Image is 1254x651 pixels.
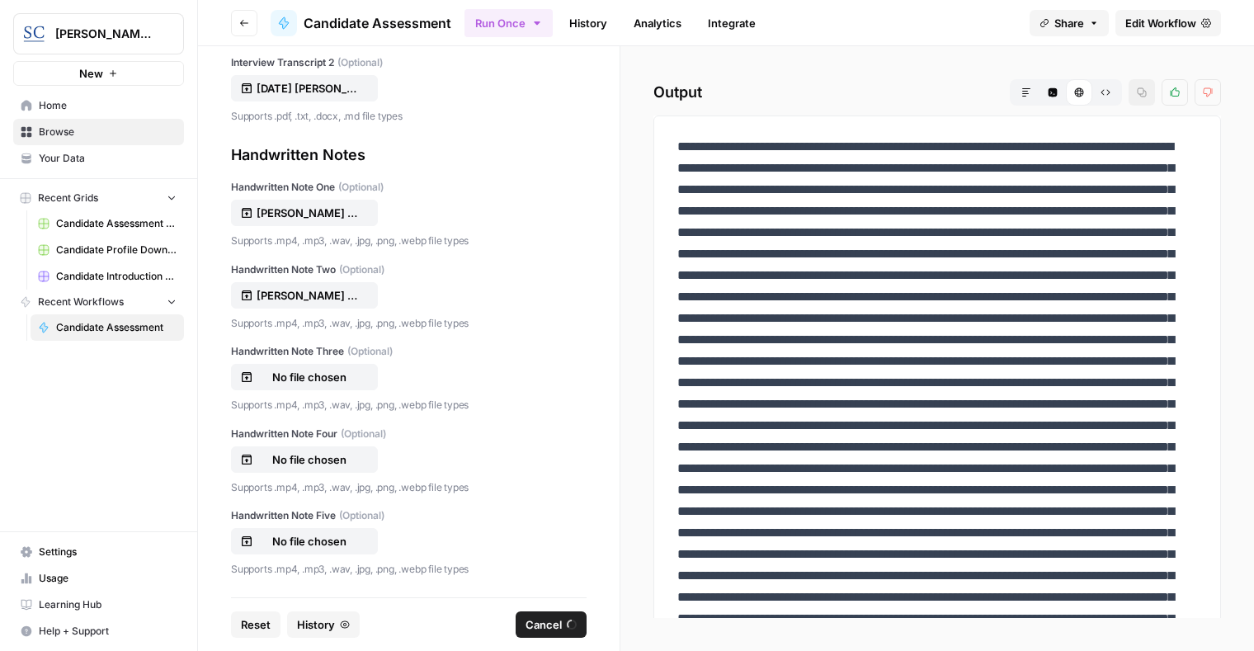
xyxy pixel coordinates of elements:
a: Your Data [13,145,184,172]
span: Recent Workflows [38,295,124,309]
span: Cancel [526,616,562,633]
span: Home [39,98,177,113]
label: Handwritten Note One [231,180,587,195]
a: Candidate Assessment [271,10,451,36]
label: Interview Transcript 2 [231,55,587,70]
p: [PERSON_NAME] bio.jpg [257,287,362,304]
span: [PERSON_NAME] [GEOGRAPHIC_DATA] [55,26,155,42]
button: [PERSON_NAME] notes_KN.jpg [231,200,378,226]
button: [PERSON_NAME] bio.jpg [231,282,378,309]
a: Candidate Assessment [31,314,184,341]
a: History [559,10,617,36]
span: Candidate Assessment [56,320,177,335]
p: No file chosen [257,533,362,550]
button: Recent Workflows [13,290,184,314]
span: Candidate Introduction Download Sheet [56,269,177,284]
span: Edit Workflow [1125,15,1196,31]
span: Usage [39,571,177,586]
a: Candidate Introduction Download Sheet [31,263,184,290]
p: Supports .mp4, .mp3, .wav, .jpg, .png, .webp file types [231,315,587,332]
span: (Optional) [339,508,384,523]
button: Recent Grids [13,186,184,210]
label: Handwritten Note Two [231,262,587,277]
div: Handwritten Notes [231,144,587,167]
button: Run Once [464,9,553,37]
span: Help + Support [39,624,177,639]
button: Reset [231,611,280,638]
button: No file chosen [231,364,378,390]
label: Handwritten Note Four [231,427,587,441]
a: Candidate Assessment Download Sheet [31,210,184,237]
a: Browse [13,119,184,145]
p: No file chosen [257,369,362,385]
a: Settings [13,539,184,565]
span: New [79,65,103,82]
span: (Optional) [347,344,393,359]
span: (Optional) [338,180,384,195]
a: Edit Workflow [1115,10,1221,36]
span: Browse [39,125,177,139]
button: Help + Support [13,618,184,644]
p: Supports .mp4, .mp3, .wav, .jpg, .png, .webp file types [231,561,587,578]
button: History [287,611,360,638]
button: Share [1030,10,1109,36]
img: Stanton Chase Nashville Logo [19,19,49,49]
span: Candidate Assessment [304,13,451,33]
span: (Optional) [341,427,386,441]
p: Supports .mp4, .mp3, .wav, .jpg, .png, .webp file types [231,479,587,496]
span: Settings [39,545,177,559]
label: Handwritten Note Five [231,508,587,523]
p: Supports .mp4, .mp3, .wav, .jpg, .png, .webp file types [231,397,587,413]
button: New [13,61,184,86]
span: Your Data [39,151,177,166]
button: Cancel [516,611,587,638]
p: Supports .pdf, .txt, .docx, .md file types [231,108,587,125]
span: Share [1054,15,1084,31]
a: Candidate Profile Download Sheet [31,237,184,263]
button: Workspace: Stanton Chase Nashville [13,13,184,54]
p: [DATE] [PERSON_NAME] Candidate Assessment v2.0.docx [257,80,362,97]
span: Candidate Assessment Download Sheet [56,216,177,231]
span: (Optional) [339,262,384,277]
span: Reset [241,616,271,633]
a: Home [13,92,184,119]
button: No file chosen [231,528,378,554]
span: Learning Hub [39,597,177,612]
a: Usage [13,565,184,592]
label: Handwritten Note Three [231,344,587,359]
button: No file chosen [231,446,378,473]
button: [DATE] [PERSON_NAME] Candidate Assessment v2.0.docx [231,75,378,101]
span: History [297,616,335,633]
a: Learning Hub [13,592,184,618]
span: Candidate Profile Download Sheet [56,243,177,257]
span: (Optional) [337,55,383,70]
p: [PERSON_NAME] notes_KN.jpg [257,205,362,221]
a: Integrate [698,10,766,36]
a: Analytics [624,10,691,36]
span: Recent Grids [38,191,98,205]
p: Supports .mp4, .mp3, .wav, .jpg, .png, .webp file types [231,233,587,249]
h2: Output [653,79,1221,106]
p: No file chosen [257,451,362,468]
